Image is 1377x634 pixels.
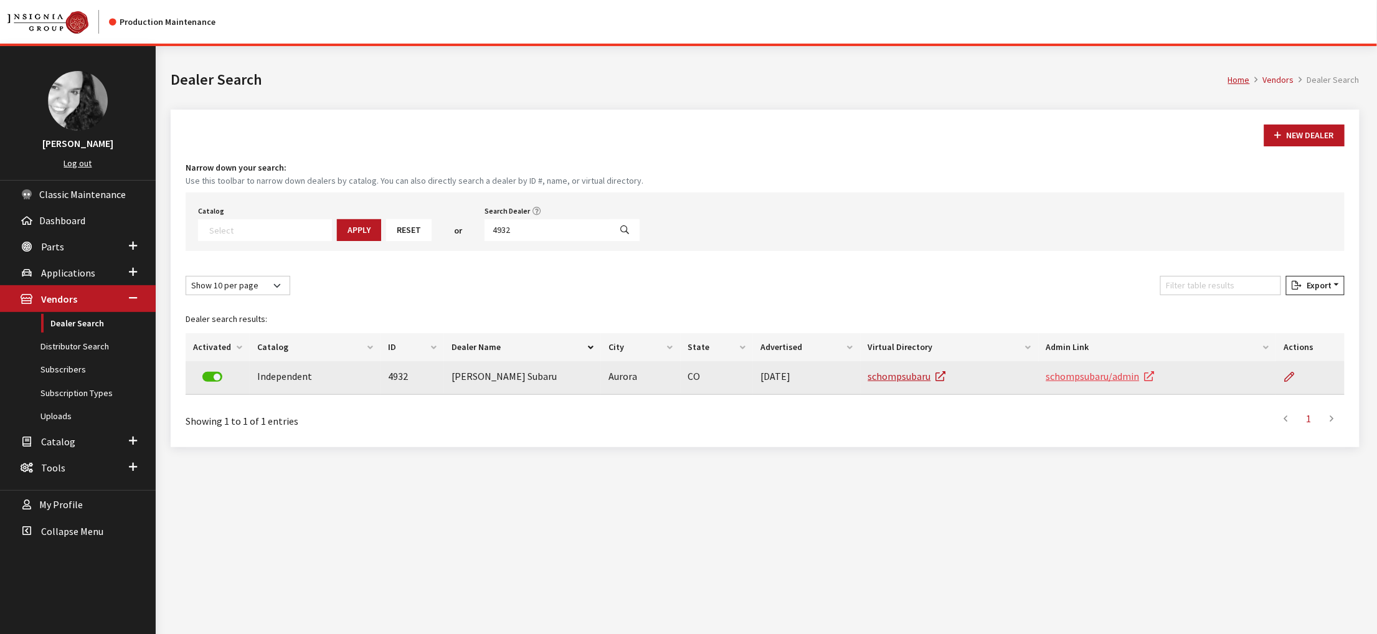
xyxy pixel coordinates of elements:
[681,333,754,361] th: State: activate to sort column ascending
[12,136,143,151] h3: [PERSON_NAME]
[444,333,601,361] th: Dealer Name: activate to sort column descending
[209,224,331,235] textarea: Search
[7,11,88,34] img: Catalog Maintenance
[1228,74,1250,85] a: Home
[41,293,77,306] span: Vendors
[48,71,108,131] img: Khrystal Dorton
[1276,333,1345,361] th: Actions
[109,16,215,29] div: Production Maintenance
[202,372,222,382] label: Deactivate Dealer
[41,525,103,537] span: Collapse Menu
[753,361,860,395] td: [DATE]
[601,361,681,395] td: Aurora
[1160,276,1281,295] input: Filter table results
[41,240,64,253] span: Parts
[41,435,75,448] span: Catalog
[1284,361,1305,392] a: Edit Dealer
[381,361,444,395] td: 4932
[250,361,381,395] td: Independent
[250,333,381,361] th: Catalog: activate to sort column ascending
[1298,406,1320,431] a: 1
[753,333,860,361] th: Advertised: activate to sort column ascending
[198,206,224,217] label: Catalog
[485,219,610,241] input: Search
[186,405,660,428] div: Showing 1 to 1 of 1 entries
[186,333,250,361] th: Activated: activate to sort column ascending
[861,333,1039,361] th: Virtual Directory: activate to sort column ascending
[1302,280,1332,291] span: Export
[1039,333,1277,361] th: Admin Link: activate to sort column ascending
[337,219,381,241] button: Apply
[64,158,92,169] a: Log out
[454,224,462,237] span: or
[198,219,332,241] span: Select
[485,206,530,217] label: Search Dealer
[1250,73,1294,87] li: Vendors
[601,333,681,361] th: City: activate to sort column ascending
[1294,73,1360,87] li: Dealer Search
[41,461,65,474] span: Tools
[868,370,946,382] a: schompsubaru
[381,333,444,361] th: ID: activate to sort column ascending
[39,499,83,511] span: My Profile
[1264,125,1345,146] button: New Dealer
[1046,370,1155,382] a: schompsubaru/admin
[39,188,126,201] span: Classic Maintenance
[39,214,85,227] span: Dashboard
[1286,276,1345,295] button: Export
[444,361,601,395] td: [PERSON_NAME] Subaru
[171,69,1228,91] h1: Dealer Search
[610,219,640,241] button: Search
[7,10,109,34] a: Insignia Group logo
[186,305,1345,333] caption: Dealer search results:
[186,161,1345,174] h4: Narrow down your search:
[681,361,754,395] td: CO
[41,267,95,279] span: Applications
[386,219,432,241] button: Reset
[186,174,1345,187] small: Use this toolbar to narrow down dealers by catalog. You can also directly search a dealer by ID #...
